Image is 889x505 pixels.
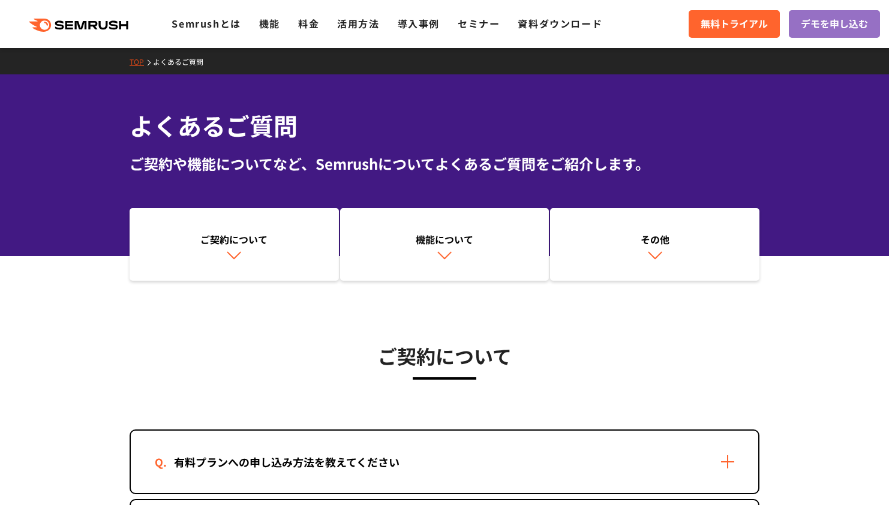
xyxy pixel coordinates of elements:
a: デモを申し込む [789,10,880,38]
span: 無料トライアル [701,16,768,32]
a: よくあるご質問 [153,56,212,67]
div: 機能について [346,232,543,247]
div: ご契約について [136,232,333,247]
span: デモを申し込む [801,16,868,32]
a: 導入事例 [398,16,440,31]
a: 機能 [259,16,280,31]
a: 活用方法 [337,16,379,31]
a: TOP [130,56,153,67]
a: その他 [550,208,759,281]
div: ご契約や機能についてなど、Semrushについてよくあるご質問をご紹介します。 [130,153,759,175]
div: 有料プランへの申し込み方法を教えてください [155,453,419,471]
a: 資料ダウンロード [518,16,602,31]
a: 無料トライアル [689,10,780,38]
a: Semrushとは [172,16,241,31]
a: 料金 [298,16,319,31]
a: ご契約について [130,208,339,281]
a: セミナー [458,16,500,31]
a: 機能について [340,208,549,281]
div: その他 [556,232,753,247]
h1: よくあるご質問 [130,108,759,143]
h3: ご契約について [130,341,759,371]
